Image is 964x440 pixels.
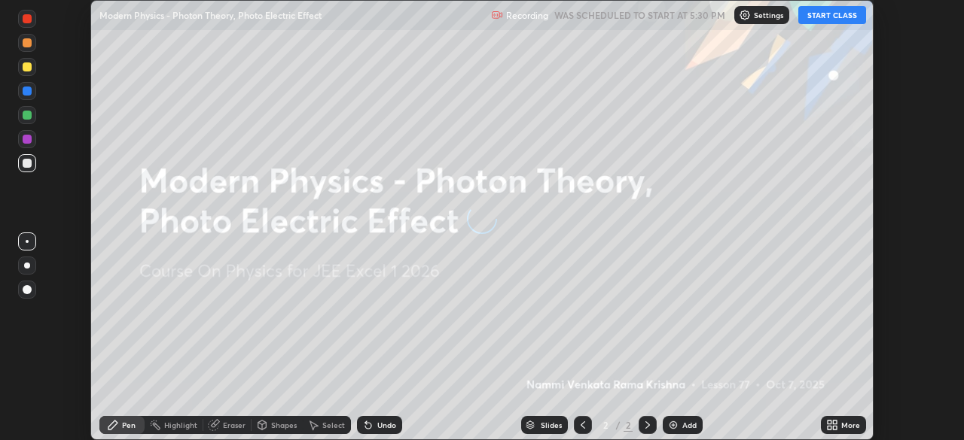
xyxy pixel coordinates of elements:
div: Slides [541,421,562,429]
div: Select [322,421,345,429]
img: recording.375f2c34.svg [491,9,503,21]
img: class-settings-icons [739,9,751,21]
div: Undo [377,421,396,429]
div: Highlight [164,421,197,429]
div: Add [682,421,697,429]
div: 2 [598,420,613,429]
p: Recording [506,10,548,21]
div: 2 [624,418,633,432]
p: Modern Physics - Photon Theory, Photo Electric Effect [99,9,322,21]
div: More [841,421,860,429]
div: Pen [122,421,136,429]
img: add-slide-button [667,419,679,431]
div: Shapes [271,421,297,429]
button: START CLASS [798,6,866,24]
div: Eraser [223,421,246,429]
p: Settings [754,11,783,19]
div: / [616,420,621,429]
h5: WAS SCHEDULED TO START AT 5:30 PM [554,8,725,22]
